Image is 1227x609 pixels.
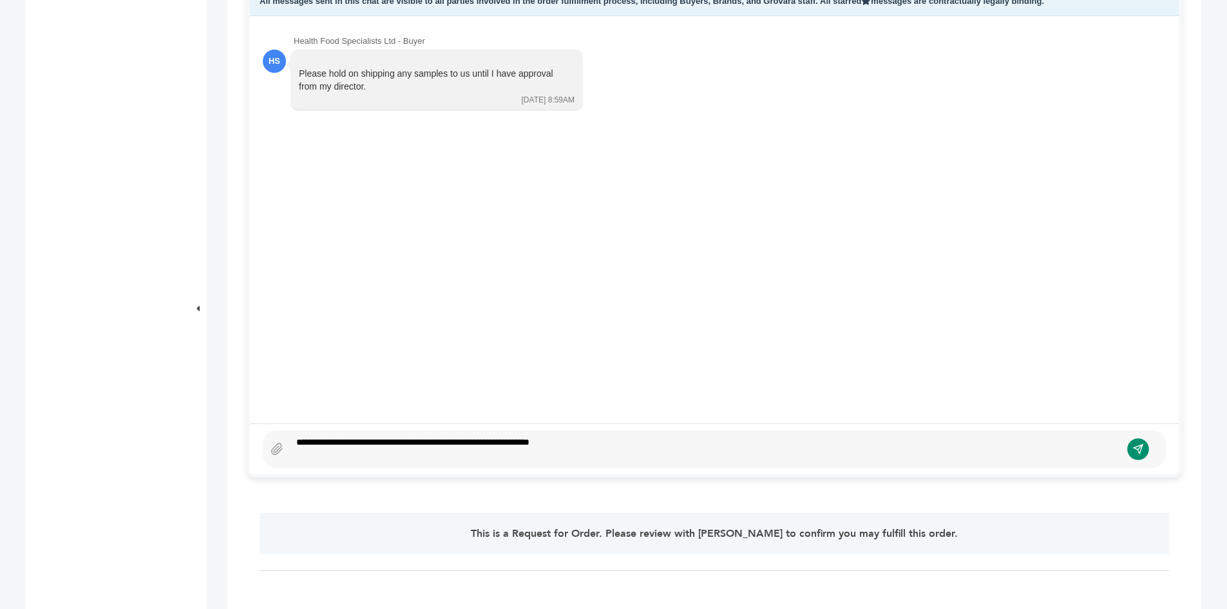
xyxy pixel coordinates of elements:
[296,526,1132,541] p: This is a Request for Order. Please review with [PERSON_NAME] to confirm you may fulfill this order.
[294,35,1166,47] div: Health Food Specialists Ltd - Buyer
[299,68,556,93] div: Please hold on shipping any samples to us until I have approval from my director.
[522,95,575,106] div: [DATE] 8:59AM
[263,50,286,73] div: HS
